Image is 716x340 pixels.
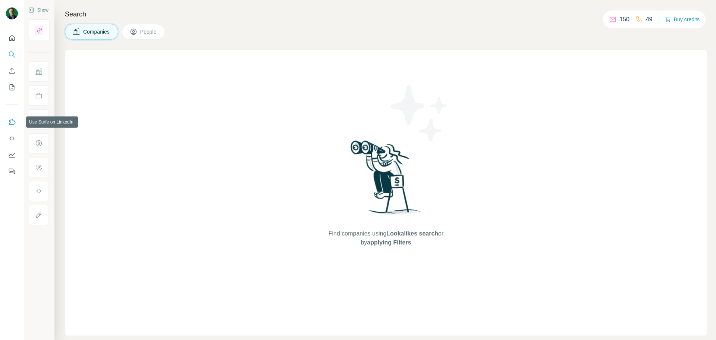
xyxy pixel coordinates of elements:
[386,80,453,147] img: Surfe Illustration - Stars
[367,239,411,246] span: applying Filters
[386,230,438,237] span: Lookalikes search
[665,14,700,25] button: Buy credits
[6,48,18,61] button: Search
[6,132,18,145] button: Use Surfe API
[140,28,157,35] span: People
[6,148,18,162] button: Dashboard
[6,165,18,178] button: Feedback
[6,64,18,78] button: Enrich CSV
[619,15,629,24] p: 150
[6,31,18,45] button: Quick start
[646,15,653,24] p: 49
[347,138,425,222] img: Surfe Illustration - Woman searching with binoculars
[83,28,110,35] span: Companies
[326,229,446,247] span: Find companies using or by
[23,4,54,16] button: Show
[6,7,18,19] img: Avatar
[65,9,707,19] h4: Search
[6,81,18,94] button: My lists
[6,115,18,129] button: Use Surfe on LinkedIn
